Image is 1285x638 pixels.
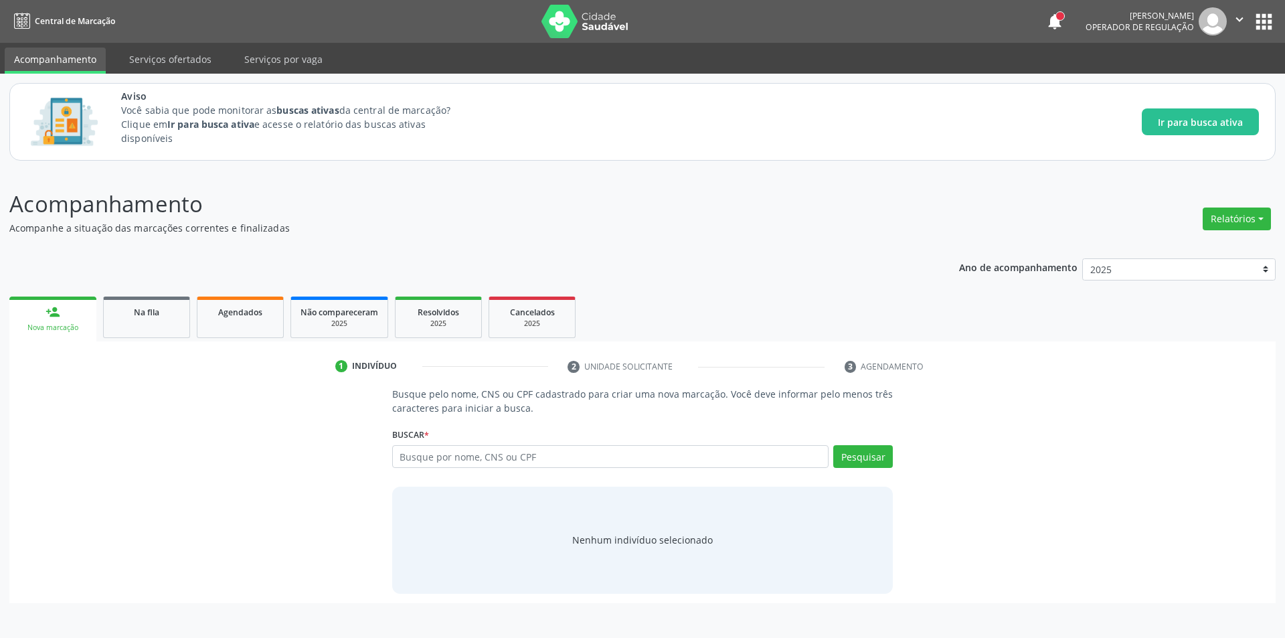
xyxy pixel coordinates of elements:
[1227,7,1252,35] button: 
[1142,108,1259,135] button: Ir para busca ativa
[1199,7,1227,35] img: img
[121,89,475,103] span: Aviso
[218,307,262,318] span: Agendados
[392,424,429,445] label: Buscar
[1203,208,1271,230] button: Relatórios
[9,187,895,221] p: Acompanhamento
[121,103,475,145] p: Você sabia que pode monitorar as da central de marcação? Clique em e acesse o relatório das busca...
[1045,12,1064,31] button: notifications
[5,48,106,74] a: Acompanhamento
[499,319,566,329] div: 2025
[959,258,1078,275] p: Ano de acompanhamento
[392,445,829,468] input: Busque por nome, CNS ou CPF
[418,307,459,318] span: Resolvidos
[833,445,893,468] button: Pesquisar
[276,104,339,116] strong: buscas ativas
[120,48,221,71] a: Serviços ofertados
[9,10,115,32] a: Central de Marcação
[1252,10,1276,33] button: apps
[1086,10,1194,21] div: [PERSON_NAME]
[301,319,378,329] div: 2025
[9,221,895,235] p: Acompanhe a situação das marcações correntes e finalizadas
[1086,21,1194,33] span: Operador de regulação
[1232,12,1247,27] i: 
[26,92,102,152] img: Imagem de CalloutCard
[35,15,115,27] span: Central de Marcação
[1158,115,1243,129] span: Ir para busca ativa
[335,360,347,372] div: 1
[235,48,332,71] a: Serviços por vaga
[392,387,893,415] p: Busque pelo nome, CNS ou CPF cadastrado para criar uma nova marcação. Você deve informar pelo men...
[19,323,87,333] div: Nova marcação
[405,319,472,329] div: 2025
[46,305,60,319] div: person_add
[134,307,159,318] span: Na fila
[352,360,397,372] div: Indivíduo
[510,307,555,318] span: Cancelados
[167,118,254,131] strong: Ir para busca ativa
[301,307,378,318] span: Não compareceram
[572,533,713,547] div: Nenhum indivíduo selecionado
